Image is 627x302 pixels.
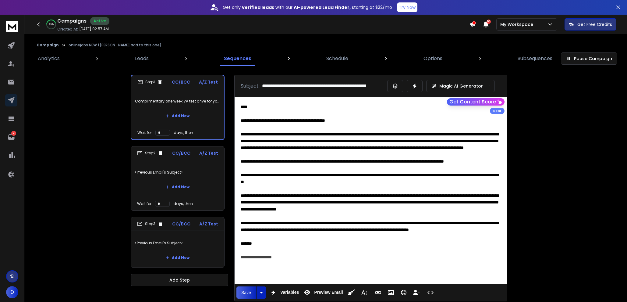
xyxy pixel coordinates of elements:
[241,82,260,90] p: Subject:
[137,201,151,206] p: Wait for
[561,52,617,65] button: Pause Campaign
[267,286,300,299] button: Variables
[500,21,536,27] p: My Workspace
[131,75,225,140] li: Step1CC/BCCA/Z TestComplimentary one week VA test drive for your role—on usAdd NewWait fordays, then
[577,21,612,27] p: Get Free Credits
[236,286,256,299] button: Save
[313,290,344,295] span: Preview Email
[90,17,109,25] div: Active
[199,79,218,85] p: A/Z Test
[6,286,18,298] button: D
[135,93,220,110] p: Complimentary one week VA test drive for your role—on us
[69,43,161,48] p: onlinejobs NEW ([PERSON_NAME] add to this one)
[161,181,194,193] button: Add New
[6,21,18,32] img: logo
[224,55,251,62] p: Sequences
[137,79,163,85] div: Step 1
[385,286,397,299] button: Insert Image (Ctrl+P)
[137,221,163,227] div: Step 3
[426,80,495,92] button: Magic AI Generator
[279,290,300,295] span: Variables
[220,51,255,66] a: Sequences
[137,150,163,156] div: Step 2
[135,235,221,252] p: <Previous Email's Subject>
[223,4,392,10] p: Get only with our starting at $22/mo
[131,51,152,66] a: Leads
[37,43,59,48] button: Campaign
[514,51,556,66] a: Subsequences
[447,98,505,106] button: Get Content Score
[242,4,274,10] strong: verified leads
[172,79,190,85] p: CC/BCC
[137,130,152,135] p: Wait for
[398,286,409,299] button: Emoticons
[199,150,218,156] p: A/Z Test
[425,286,436,299] button: Code View
[411,286,422,299] button: Insert Unsubscribe Link
[5,131,17,143] a: 2
[358,286,370,299] button: More Text
[173,201,193,206] p: days, then
[490,108,505,114] div: Beta
[301,286,344,299] button: Preview Email
[34,51,63,66] a: Analytics
[294,4,351,10] strong: AI-powered Lead Finder,
[38,55,60,62] p: Analytics
[487,20,491,24] span: 50
[135,164,221,181] p: <Previous Email's Subject>
[345,286,357,299] button: Clean HTML
[172,150,190,156] p: CC/BCC
[326,55,348,62] p: Schedule
[199,221,218,227] p: A/Z Test
[172,221,190,227] p: CC/BCC
[397,2,417,12] button: Try Now
[131,146,225,211] li: Step2CC/BCCA/Z Test<Previous Email's Subject>Add NewWait fordays, then
[135,55,149,62] p: Leads
[423,55,442,62] p: Options
[11,131,16,136] p: 2
[57,17,87,25] h1: Campaigns
[439,83,483,89] p: Magic AI Generator
[131,274,228,286] button: Add Step
[174,130,193,135] p: days, then
[372,286,384,299] button: Insert Link (Ctrl+K)
[161,252,194,264] button: Add New
[161,110,194,122] button: Add New
[399,4,416,10] p: Try Now
[57,27,78,32] p: Created At:
[323,51,352,66] a: Schedule
[518,55,552,62] p: Subsequences
[565,18,616,31] button: Get Free Credits
[420,51,446,66] a: Options
[131,217,225,268] li: Step3CC/BCCA/Z Test<Previous Email's Subject>Add New
[49,23,54,26] p: 45 %
[79,27,109,31] p: [DATE] 02:57 AM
